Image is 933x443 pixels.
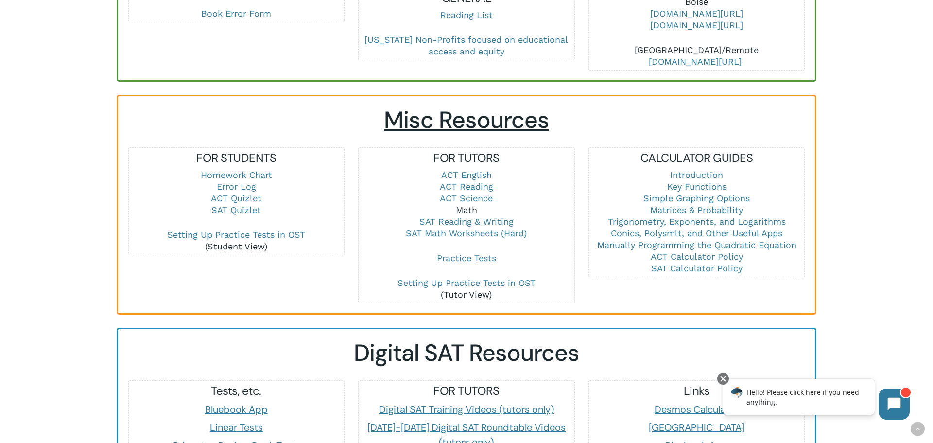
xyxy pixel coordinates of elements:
a: Homework Chart [201,170,272,180]
a: Simple Graphing Options [643,193,750,203]
a: ACT English [441,170,492,180]
a: ACT Calculator Policy [651,251,743,262]
a: Trigonometry, Exponents, and Logarithms [608,216,786,227]
a: Desmos Calculator [655,403,739,416]
a: Manually Programming the Quadratic Equation [597,240,796,250]
a: Digital SAT Training Videos (tutors only) [379,403,554,416]
a: Key Functions [667,181,726,192]
a: ACT Quizlet [211,193,261,203]
h2: Digital SAT Resources [128,339,805,367]
h5: CALCULATOR GUIDES [589,150,804,166]
h5: Links [589,383,804,399]
a: SAT Quizlet [211,205,261,215]
a: Linear Tests [210,421,263,434]
a: Bluebook App [205,403,268,416]
p: (Student View) [129,229,344,252]
a: [DOMAIN_NAME][URL] [650,8,743,18]
a: Error Log [217,181,256,192]
a: [DOMAIN_NAME][URL] [649,56,742,67]
h5: FOR TUTORS [359,383,574,399]
a: SAT Math Worksheets (Hard) [406,228,527,238]
a: Introduction [670,170,723,180]
a: Practice Tests [437,253,496,263]
a: SAT Calculator Policy [651,263,743,273]
a: Setting Up Practice Tests in OST [167,230,305,240]
a: [US_STATE] Non-Profits focused on educational access and equity [364,35,568,56]
p: [GEOGRAPHIC_DATA]/Remote [589,44,804,68]
a: Reading List [440,10,493,20]
a: ACT Science [440,193,493,203]
a: ACT Reading [440,181,493,192]
a: [GEOGRAPHIC_DATA] [649,421,744,434]
p: (Tutor View) [359,277,574,301]
a: [DOMAIN_NAME][URL] [650,20,743,30]
a: Conics, Polysmlt, and Other Useful Apps [611,228,782,238]
a: Matrices & Probability [650,205,743,215]
a: Setting Up Practice Tests in OST [397,278,536,288]
a: Book Error Form [201,8,271,18]
iframe: Chatbot [713,371,919,429]
h5: FOR TUTORS [359,150,574,166]
h5: Tests, etc. [129,383,344,399]
a: SAT Reading & Writing [419,216,514,227]
a: Math [456,205,477,215]
span: Misc Resources [384,105,549,135]
h5: FOR STUDENTS [129,150,344,166]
